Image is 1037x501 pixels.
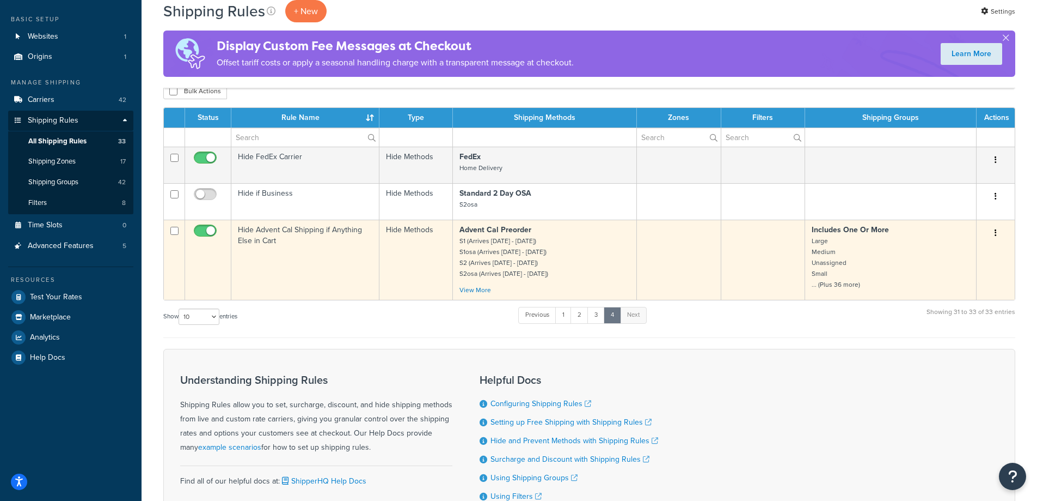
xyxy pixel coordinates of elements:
strong: Advent Cal Preorder [459,224,531,236]
li: Filters [8,193,133,213]
th: Filters [721,108,805,128]
span: Websites [28,32,58,41]
a: Learn More [941,43,1002,65]
a: Hide and Prevent Methods with Shipping Rules [490,435,658,446]
input: Search [637,128,721,147]
th: Shipping Methods [453,108,637,128]
a: Setting up Free Shipping with Shipping Rules [490,417,652,428]
span: Shipping Zones [28,157,76,166]
a: Previous [518,307,556,323]
a: Filters 8 [8,193,133,213]
span: 42 [119,95,126,105]
span: Origins [28,52,52,62]
a: Origins 1 [8,47,133,67]
a: Shipping Rules [8,111,133,131]
h3: Helpful Docs [480,374,658,386]
th: Zones [637,108,721,128]
li: Carriers [8,90,133,110]
a: All Shipping Rules 33 [8,131,133,152]
p: Offset tariff costs or apply a seasonal handling charge with a transparent message at checkout. [217,55,574,70]
td: Hide Methods [379,220,453,300]
th: Actions [977,108,1015,128]
li: Websites [8,27,133,47]
span: Help Docs [30,353,65,363]
span: Shipping Rules [28,116,78,125]
a: Surcharge and Discount with Shipping Rules [490,454,649,465]
strong: Includes One Or More [812,224,889,236]
span: Time Slots [28,221,63,230]
td: Hide Advent Cal Shipping if Anything Else in Cart [231,220,379,300]
a: Test Your Rates [8,287,133,307]
div: Manage Shipping [8,78,133,87]
a: Configuring Shipping Rules [490,398,591,409]
li: Origins [8,47,133,67]
h1: Shipping Rules [163,1,265,22]
a: Shipping Groups 42 [8,172,133,192]
li: Shipping Zones [8,152,133,172]
li: Time Slots [8,215,133,236]
th: Type [379,108,453,128]
td: Hide if Business [231,183,379,220]
strong: Standard 2 Day OSA [459,188,531,199]
th: Shipping Groups [805,108,977,128]
span: 5 [122,242,126,251]
span: Test Your Rates [30,293,82,302]
a: View More [459,285,491,295]
span: Filters [28,198,47,208]
span: Shipping Groups [28,178,78,187]
span: Advanced Features [28,242,94,251]
a: 3 [587,307,605,323]
li: Advanced Features [8,236,133,256]
td: Hide Methods [379,183,453,220]
input: Search [231,128,379,147]
span: Carriers [28,95,54,105]
a: Analytics [8,328,133,347]
td: Hide FedEx Carrier [231,147,379,183]
span: 1 [124,32,126,41]
div: Resources [8,275,133,285]
div: Showing 31 to 33 of 33 entries [926,306,1015,329]
div: Find all of our helpful docs at: [180,466,452,488]
td: Hide Methods [379,147,453,183]
th: Rule Name : activate to sort column ascending [231,108,379,128]
a: Shipping Zones 17 [8,152,133,172]
input: Search [721,128,805,147]
a: Settings [981,4,1015,19]
h4: Display Custom Fee Messages at Checkout [217,37,574,55]
a: Next [620,307,647,323]
a: Time Slots 0 [8,215,133,236]
a: 1 [555,307,572,323]
div: Basic Setup [8,15,133,24]
a: 2 [570,307,588,323]
a: Websites 1 [8,27,133,47]
th: Status [185,108,231,128]
button: Open Resource Center [999,463,1026,490]
small: Home Delivery [459,163,502,173]
h3: Understanding Shipping Rules [180,374,452,386]
li: Shipping Groups [8,172,133,192]
button: Bulk Actions [163,83,227,99]
img: duties-banner-06bc72dcb5fe05cb3f9472aba00be2ae8eb53ab6f0d8bb03d382ba314ac3c341.png [163,31,217,77]
div: Shipping Rules allow you to set, surcharge, discount, and hide shipping methods from live and cus... [180,374,452,455]
a: example scenarios [198,442,261,453]
span: 17 [120,157,126,166]
a: 4 [604,307,621,323]
small: S2osa [459,200,477,209]
span: All Shipping Rules [28,137,87,146]
small: S1 (Arrives [DATE] - [DATE]) S1osa (Arrives [DATE] - [DATE]) S2 (Arrives [DATE] - [DATE]) S2osa (... [459,236,548,279]
li: All Shipping Rules [8,131,133,152]
label: Show entries [163,309,237,325]
span: 0 [122,221,126,230]
a: Using Shipping Groups [490,472,578,484]
a: ShipperHQ Help Docs [280,475,366,487]
strong: FedEx [459,151,481,162]
span: 33 [118,137,126,146]
a: Marketplace [8,307,133,327]
a: Help Docs [8,348,133,367]
a: Carriers 42 [8,90,133,110]
span: Marketplace [30,313,71,322]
